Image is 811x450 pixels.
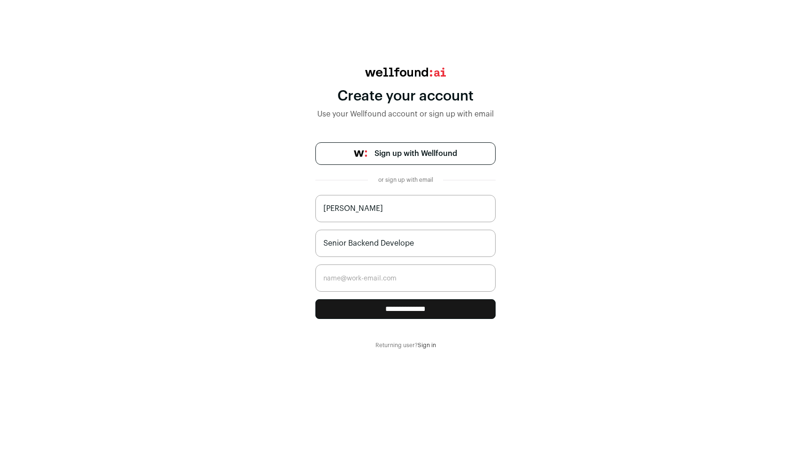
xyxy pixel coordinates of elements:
img: wellfound-symbol-flush-black-fb3c872781a75f747ccb3a119075da62bfe97bd399995f84a933054e44a575c4.png [354,150,367,157]
div: Returning user? [315,341,496,349]
input: Jane Smith [315,195,496,222]
span: Sign up with Wellfound [375,148,457,159]
input: Job Title (i.e. CEO, Recruiter) [315,230,496,257]
div: Use your Wellfound account or sign up with email [315,109,496,120]
img: wellfound:ai [365,68,446,77]
div: Create your account [315,88,496,105]
a: Sign in [418,342,436,348]
a: Sign up with Wellfound [315,142,496,165]
input: name@work-email.com [315,264,496,292]
div: or sign up with email [375,176,436,184]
